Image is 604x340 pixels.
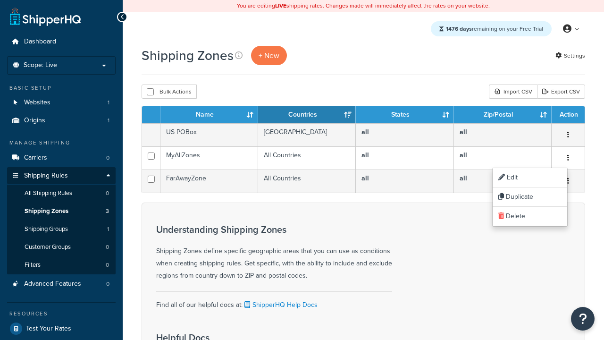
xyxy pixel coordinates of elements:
li: Filters [7,256,116,274]
th: Name: activate to sort column ascending [160,106,258,123]
span: + New [259,50,279,61]
span: 0 [106,189,109,197]
div: Shipping Zones define specific geographic areas that you can use as conditions when creating ship... [156,224,392,282]
span: Dashboard [24,38,56,46]
span: Websites [24,99,50,107]
a: ShipperHQ Home [10,7,81,26]
b: all [361,173,369,183]
div: Basic Setup [7,84,116,92]
a: ShipperHQ Help Docs [243,300,318,310]
span: 1 [107,225,109,233]
b: all [361,150,369,160]
b: all [460,150,467,160]
td: All Countries [258,146,356,170]
a: Test Your Rates [7,320,116,337]
a: Customer Groups 0 [7,238,116,256]
td: [GEOGRAPHIC_DATA] [258,123,356,146]
li: Shipping Zones [7,203,116,220]
a: Delete [493,207,567,226]
li: All Shipping Rules [7,185,116,202]
span: 3 [106,207,109,215]
span: 0 [106,243,109,251]
span: 1 [108,117,109,125]
span: Test Your Rates [26,325,71,333]
h1: Shipping Zones [142,46,234,65]
div: remaining on your Free Trial [431,21,552,36]
a: Duplicate [493,187,567,207]
li: Websites [7,94,116,111]
li: Advanced Features [7,275,116,293]
a: Advanced Features 0 [7,275,116,293]
b: LIVE [275,1,286,10]
a: Shipping Zones 3 [7,203,116,220]
b: all [460,127,467,137]
span: Advanced Features [24,280,81,288]
span: Scope: Live [24,61,57,69]
th: Zip/Postal: activate to sort column ascending [454,106,552,123]
span: Carriers [24,154,47,162]
a: Origins 1 [7,112,116,129]
button: Open Resource Center [571,307,595,331]
th: Countries: activate to sort column ascending [258,106,356,123]
button: Bulk Actions [142,85,197,99]
li: Shipping Rules [7,167,116,275]
a: All Shipping Rules 0 [7,185,116,202]
a: Shipping Groups 1 [7,221,116,238]
span: Shipping Zones [25,207,68,215]
b: all [460,173,467,183]
a: Filters 0 [7,256,116,274]
a: Carriers 0 [7,149,116,167]
li: Origins [7,112,116,129]
span: Filters [25,261,41,269]
a: Websites 1 [7,94,116,111]
a: Edit [493,168,567,187]
th: States: activate to sort column ascending [356,106,453,123]
td: FarAwayZone [160,170,258,193]
div: Find all of our helpful docs at: [156,291,392,311]
h3: Understanding Shipping Zones [156,224,392,235]
a: + New [251,46,287,65]
span: Shipping Groups [25,225,68,233]
li: Shipping Groups [7,221,116,238]
span: Shipping Rules [24,172,68,180]
a: Settings [555,49,585,62]
td: MyAllZones [160,146,258,170]
span: All Shipping Rules [25,189,72,197]
span: 1 [108,99,109,107]
li: Carriers [7,149,116,167]
a: Shipping Rules [7,167,116,185]
span: 0 [106,280,109,288]
span: Origins [24,117,45,125]
div: Import CSV [489,85,537,99]
span: Customer Groups [25,243,71,251]
th: Action [552,106,585,123]
a: Dashboard [7,33,116,51]
a: Export CSV [537,85,585,99]
div: Manage Shipping [7,139,116,147]
div: Resources [7,310,116,318]
li: Customer Groups [7,238,116,256]
td: US POBox [160,123,258,146]
strong: 1476 days [446,25,472,33]
b: all [361,127,369,137]
span: 0 [106,261,109,269]
td: All Countries [258,170,356,193]
span: 0 [106,154,109,162]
